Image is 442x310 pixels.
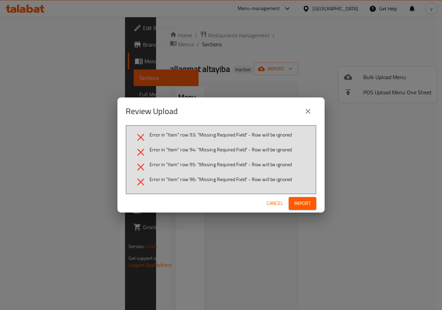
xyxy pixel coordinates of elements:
[267,199,283,208] span: Cancel
[294,199,311,208] span: Import
[126,106,178,117] h2: Review Upload
[150,131,292,138] span: Error in "Item" row 93: "Missing Required Field" - Row will be ignored
[264,197,286,210] button: Cancel
[289,197,316,210] button: Import
[300,103,316,120] button: close
[150,146,292,153] span: Error in "Item" row 94: "Missing Required Field" - Row will be ignored
[150,161,292,168] span: Error in "Item" row 95: "Missing Required Field" - Row will be ignored
[150,176,292,183] span: Error in "Item" row 96: "Missing Required Field" - Row will be ignored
